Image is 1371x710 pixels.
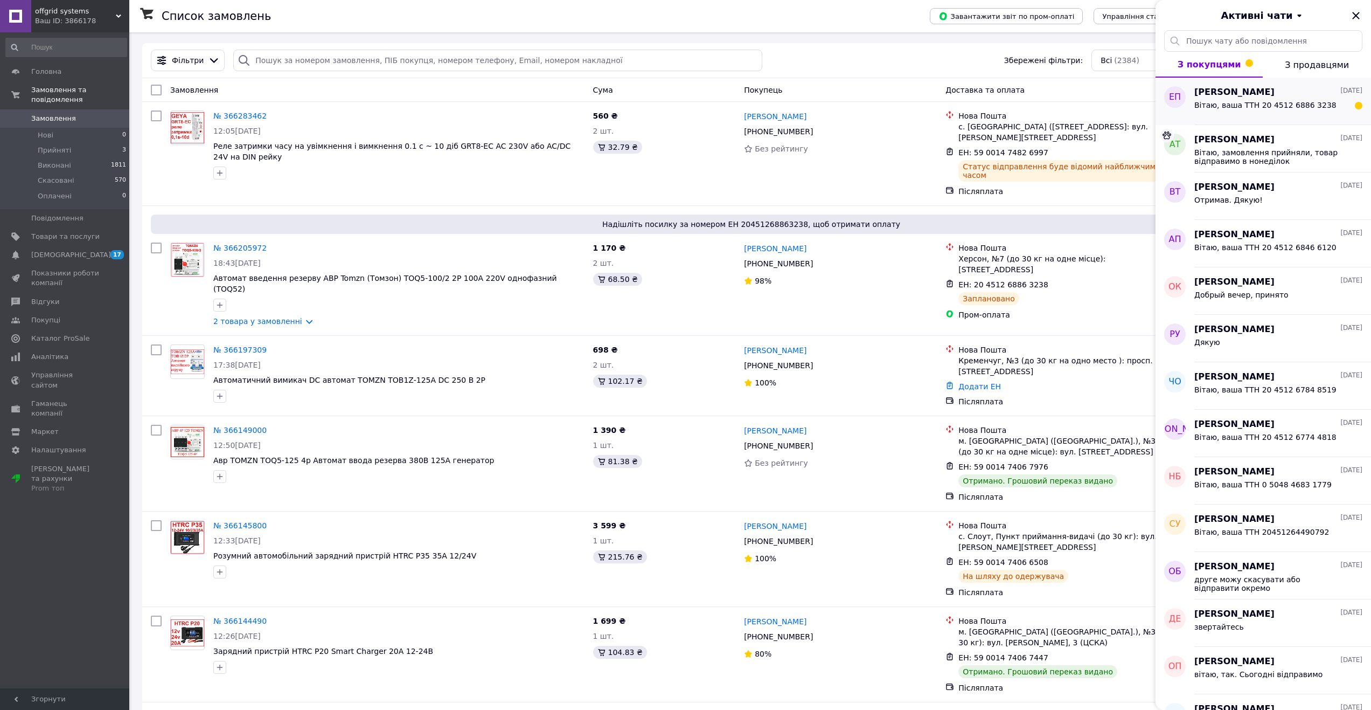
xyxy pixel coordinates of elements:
span: Управління сайтом [31,370,100,390]
span: [DATE] [1340,561,1362,570]
span: Скасовані [38,176,74,185]
div: 104.83 ₴ [593,646,647,659]
span: Гаманець компанії [31,399,100,418]
div: Нова Пошта [958,616,1179,626]
span: Cума [593,86,613,94]
span: 98% [755,277,771,285]
button: ВТ[PERSON_NAME][DATE]Отримав. Дякую! [1156,173,1371,220]
span: [PERSON_NAME] та рахунки [31,464,100,494]
a: № 366149000 [213,426,267,435]
div: Післяплата [958,396,1179,407]
span: Зарядний пристрій HTRC P20 Smart Charger 20A 12-24В [213,647,433,656]
div: [PHONE_NUMBER] [742,256,815,271]
div: 32.79 ₴ [593,141,642,154]
img: Фото товару [171,349,204,374]
span: СУ [1170,518,1181,530]
span: Прийняті [38,146,71,155]
span: ОБ [1168,566,1181,578]
span: 2 шт. [593,361,614,369]
span: ОК [1168,281,1181,293]
span: ЕН: 20 4512 6886 3238 [958,280,1048,289]
a: № 366145800 [213,521,267,530]
div: Статус відправлення буде відомий найближчим часом [958,160,1179,182]
span: Збережені фільтри: [1004,55,1083,66]
span: Відгуки [31,297,59,307]
span: 12:05[DATE] [213,127,261,135]
span: Замовлення [31,114,76,123]
span: Добрый вечер, принято [1194,291,1289,299]
span: ЕП [1169,91,1181,104]
span: 570 [115,176,126,185]
span: 3 [122,146,126,155]
div: Нова Пошта [958,111,1179,121]
span: Вітаю, ваша ТТН 20 4512 6784 8519 [1194,385,1337,394]
span: Авр TOMZN TOQ5-125 4p Автомат ввода резерва 380В 125А генератор [213,456,494,465]
span: [DATE] [1340,371,1362,380]
a: Фото товару [170,344,205,379]
button: Управління статусами [1094,8,1193,24]
div: Ваш ID: 3866178 [35,16,129,26]
div: [PHONE_NUMBER] [742,438,815,453]
span: ЕН: 59 0014 7406 6508 [958,558,1048,567]
div: Нова Пошта [958,243,1179,253]
div: Кременчуг, №3 (до 30 кг на одно место ): просп. [STREET_ADDRESS] [958,355,1179,377]
button: ОП[PERSON_NAME][DATE]вітаю, так. Сьогодні відправимо [1156,647,1371,694]
div: Післяплата [958,186,1179,197]
span: Виконані [38,161,71,170]
a: Фото товару [170,616,205,650]
span: Завантажити звіт по пром-оплаті [938,11,1074,21]
span: Активні чати [1221,9,1292,23]
button: З покупцями [1156,52,1263,78]
span: (2384) [1114,56,1139,65]
img: Фото товару [171,521,204,554]
img: Фото товару [171,427,204,457]
a: [PERSON_NAME] [744,111,806,122]
span: Нові [38,130,53,140]
span: [PERSON_NAME] [1194,608,1275,621]
a: [PERSON_NAME] [744,345,806,356]
a: Автомат введення резерву АВР Tomzn (Томзон) TOQ5-100/2 2P 100A 220V однофазний (TOQ52) [213,274,557,293]
span: Автоматичний вимикач DC автомат TOMZN TOB1Z-125A DC 250 В 2P [213,376,485,384]
a: [PERSON_NAME] [744,243,806,254]
span: [DATE] [1340,656,1362,665]
span: 560 ₴ [593,112,618,120]
span: 17:38[DATE] [213,361,261,369]
a: Фото товару [170,243,205,277]
span: Реле затримки часу на увімкнення і вимкнення 0.1 с ~ 10 діб GRT8-EC AC 230V або AC/DC 24V на DIN ... [213,142,570,161]
a: [PERSON_NAME] [744,425,806,436]
a: № 366205972 [213,244,267,252]
span: 1 шт. [593,536,614,545]
span: Оплачені [38,191,72,201]
span: 0 [122,191,126,201]
button: ОК[PERSON_NAME][DATE]Добрый вечер, принято [1156,267,1371,315]
button: АП[PERSON_NAME][DATE]Вітаю, ваша ТТН 20 4512 6846 6120 [1156,220,1371,267]
span: Без рейтингу [755,144,808,153]
button: Завантажити звіт по пром-оплаті [930,8,1083,24]
span: [PERSON_NAME] [1194,323,1275,336]
span: ОП [1168,660,1182,673]
span: Налаштування [31,445,86,455]
div: 215.76 ₴ [593,550,647,563]
span: Повідомлення [31,213,83,223]
a: Розумний автомобільний зарядний пристрій HTRC P35 35A 12/24V [213,552,476,560]
span: АП [1169,233,1181,246]
input: Пошук [5,38,127,57]
span: [DATE] [1340,608,1362,617]
a: 2 товара у замовленні [213,317,302,326]
span: 1 шт. [593,632,614,640]
a: Фото товару [170,425,205,459]
span: 12:33[DATE] [213,536,261,545]
a: № 366283462 [213,112,267,120]
span: offgrid systems [35,6,116,16]
span: НБ [1168,471,1181,483]
span: [DATE] [1340,134,1362,143]
button: ДЕ[PERSON_NAME][DATE]звертайтесь [1156,599,1371,647]
button: НБ[PERSON_NAME][DATE]Вітаю, ваша ТТН 0 5048 4683 1779 [1156,457,1371,505]
span: 1811 [111,161,126,170]
span: [PERSON_NAME] [1194,418,1275,431]
div: Пром-оплата [958,309,1179,320]
span: 2 шт. [593,127,614,135]
button: РУ[PERSON_NAME][DATE]Дякую [1156,315,1371,362]
span: Фільтри [172,55,204,66]
span: 17 [110,250,124,259]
